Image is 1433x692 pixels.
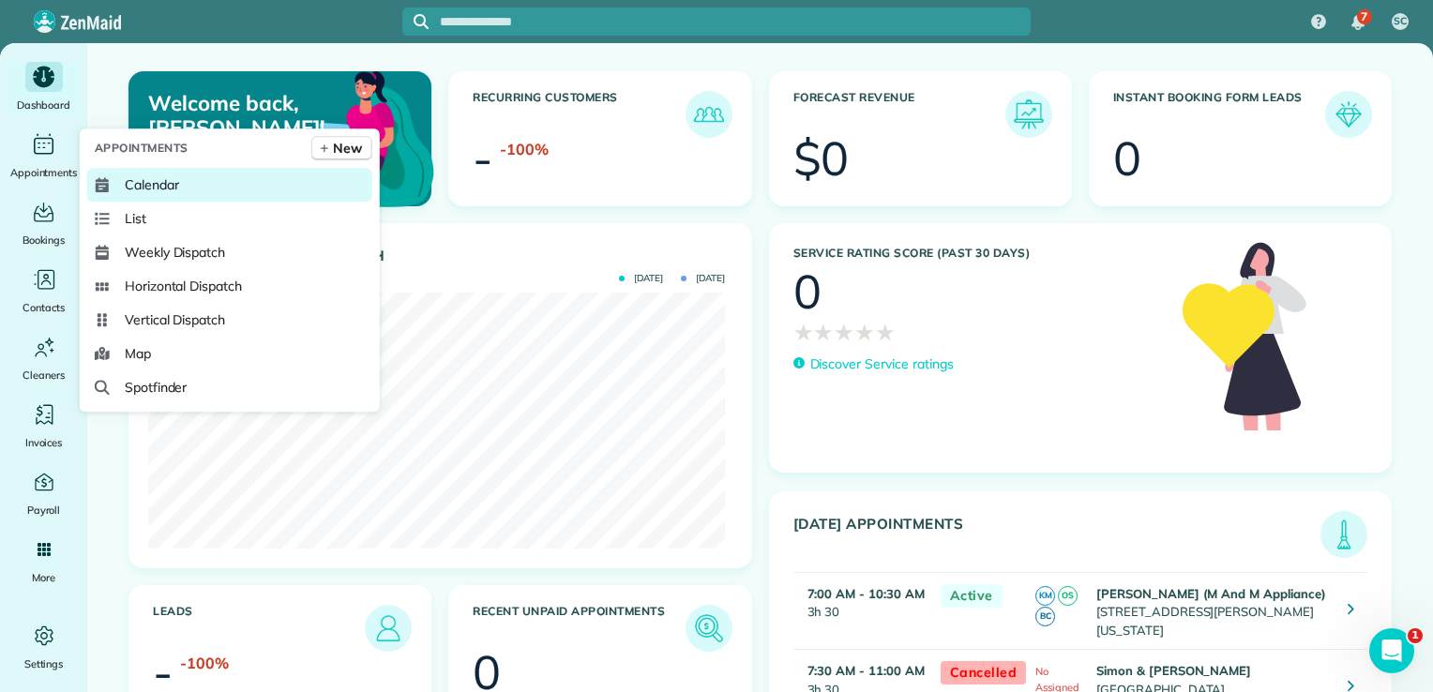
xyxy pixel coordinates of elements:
[95,139,189,158] span: Appointments
[681,274,725,283] span: [DATE]
[1010,96,1048,133] img: icon_forecast_revenue-8c13a41c7ed35a8dcfafea3cbb826a0462acb37728057bba2d056411b612bbbe.png
[619,274,663,283] span: [DATE]
[32,568,55,587] span: More
[125,243,225,262] span: Weekly Dispatch
[8,332,80,384] a: Cleaners
[1325,516,1363,553] img: icon_todays_appointments-901f7ab196bb0bea1936b74009e4eb5ffbc2d2711fa7634e0d609ed5ef32b18b.png
[473,135,492,182] div: -
[793,91,1005,138] h3: Forecast Revenue
[690,609,728,647] img: icon_unpaid_appointments-47b8ce3997adf2238b356f14209ab4cced10bd1f174958f3ca8f1d0dd7fffeee.png
[256,50,438,232] img: dashboard_welcome-42a62b7d889689a78055ac9021e634bf52bae3f8056760290aed330b23ab8690.png
[473,91,685,138] h3: Recurring Customers
[793,354,954,374] a: Discover Service ratings
[153,248,732,264] h3: Actual Revenue this month
[1330,96,1367,133] img: icon_form_leads-04211a6a04a5b2264e4ee56bc0799ec3eb69b7e499cbb523a139df1d13a81ae0.png
[125,310,225,329] span: Vertical Dispatch
[87,269,372,303] a: Horizontal Dispatch
[87,168,372,202] a: Calendar
[941,661,1027,684] span: Cancelled
[1408,628,1423,643] span: 1
[17,96,70,114] span: Dashboard
[473,605,685,652] h3: Recent unpaid appointments
[807,663,925,678] strong: 7:30 AM - 11:00 AM
[125,277,242,295] span: Horizontal Dispatch
[87,370,372,404] a: Spotfinder
[1394,14,1407,29] span: SC
[23,366,65,384] span: Cleaners
[793,247,1165,260] h3: Service Rating score (past 30 days)
[8,62,80,114] a: Dashboard
[793,516,1321,558] h3: [DATE] Appointments
[125,378,188,397] span: Spotfinder
[1035,586,1055,606] span: KM
[87,337,372,370] a: Map
[23,298,65,317] span: Contacts
[1092,572,1334,650] td: [STREET_ADDRESS][PERSON_NAME][US_STATE]
[793,135,850,182] div: $0
[941,584,1003,608] span: Active
[8,621,80,673] a: Settings
[8,467,80,519] a: Payroll
[1096,586,1326,601] strong: [PERSON_NAME] (M And M Appliance)
[125,209,146,228] span: List
[834,315,854,349] span: ★
[500,138,549,160] div: -100%
[1096,663,1251,678] strong: Simon & [PERSON_NAME]
[87,202,372,235] a: List
[414,14,429,29] svg: Focus search
[8,264,80,317] a: Contacts
[87,303,372,337] a: Vertical Dispatch
[180,652,229,674] div: -100%
[1035,607,1055,626] span: BC
[1338,2,1378,43] div: 7 unread notifications
[807,586,925,601] strong: 7:00 AM - 10:30 AM
[27,501,61,519] span: Payroll
[1113,91,1325,138] h3: Instant Booking Form Leads
[8,129,80,182] a: Appointments
[125,175,179,194] span: Calendar
[10,163,78,182] span: Appointments
[1369,628,1414,673] iframe: Intercom live chat
[153,605,365,652] h3: Leads
[8,197,80,249] a: Bookings
[1058,586,1078,606] span: OS
[1361,9,1367,24] span: 7
[333,139,362,158] span: New
[793,315,814,349] span: ★
[87,235,372,269] a: Weekly Dispatch
[854,315,875,349] span: ★
[24,654,64,673] span: Settings
[125,344,151,363] span: Map
[793,572,931,650] td: 3h 30
[402,14,429,29] button: Focus search
[810,354,954,374] p: Discover Service ratings
[793,268,822,315] div: 0
[690,96,728,133] img: icon_recurring_customers-cf858462ba22bcd05b5a5880d41d6543d210077de5bb9ebc9590e49fd87d84ed.png
[370,609,407,647] img: icon_leads-1bed01f49abd5b7fead27621c3d59655bb73ed531f8eeb49469d10e621d6b896.png
[8,399,80,452] a: Invoices
[1113,135,1141,182] div: 0
[23,231,66,249] span: Bookings
[813,315,834,349] span: ★
[311,136,372,160] a: New
[148,91,333,141] p: Welcome back, [PERSON_NAME]!
[25,433,63,452] span: Invoices
[875,315,896,349] span: ★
